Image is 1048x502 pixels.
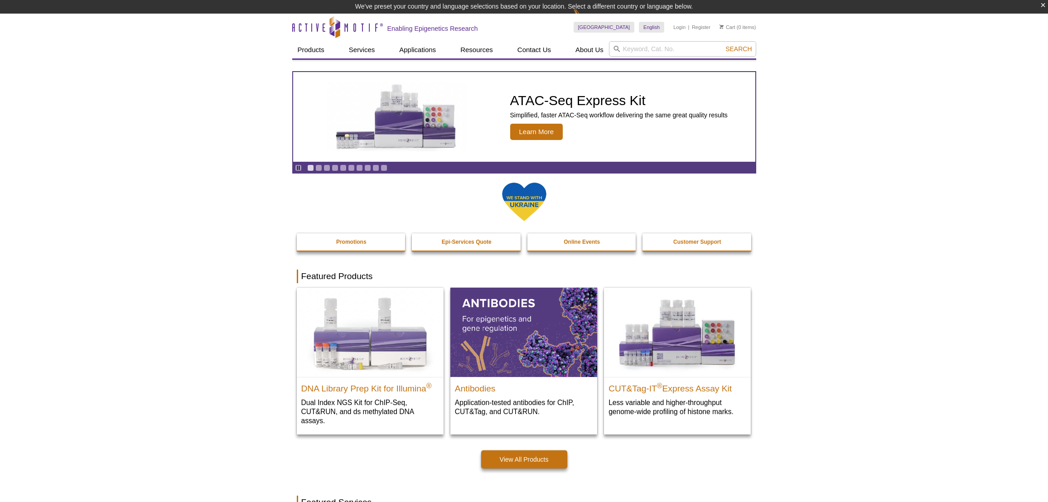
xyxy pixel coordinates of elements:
a: Toggle autoplay [295,164,302,171]
h2: Featured Products [297,270,752,283]
a: Go to slide 10 [381,164,387,171]
img: All Antibodies [450,288,597,376]
a: [GEOGRAPHIC_DATA] [574,22,635,33]
sup: ® [657,381,662,389]
h2: ATAC-Seq Express Kit [510,94,728,107]
a: DNA Library Prep Kit for Illumina DNA Library Prep Kit for Illumina® Dual Index NGS Kit for ChIP-... [297,288,444,434]
a: Products [292,41,330,58]
h2: Enabling Epigenetics Research [387,24,478,33]
a: Go to slide 3 [324,164,330,171]
img: ATAC-Seq Express Kit [322,82,472,151]
article: ATAC-Seq Express Kit [293,72,755,162]
img: We Stand With Ukraine [502,182,547,222]
img: Change Here [573,7,597,28]
a: Register [692,24,710,30]
p: Simplified, faster ATAC-Seq workflow delivering the same great quality results [510,111,728,119]
a: Go to slide 2 [315,164,322,171]
a: Go to slide 6 [348,164,355,171]
strong: Epi-Services Quote [442,239,492,245]
a: Online Events [527,233,637,251]
li: | [688,22,690,33]
a: Promotions [297,233,406,251]
img: CUT&Tag-IT® Express Assay Kit [604,288,751,376]
a: Go to slide 1 [307,164,314,171]
a: Go to slide 4 [332,164,338,171]
button: Search [723,45,754,53]
a: CUT&Tag-IT® Express Assay Kit CUT&Tag-IT®Express Assay Kit Less variable and higher-throughput ge... [604,288,751,425]
li: (0 items) [720,22,756,33]
a: View All Products [481,450,567,468]
strong: Promotions [336,239,367,245]
a: Login [673,24,686,30]
input: Keyword, Cat. No. [609,41,756,57]
a: ATAC-Seq Express Kit ATAC-Seq Express Kit Simplified, faster ATAC-Seq workflow delivering the sam... [293,72,755,162]
strong: Online Events [564,239,600,245]
a: Go to slide 5 [340,164,347,171]
p: Application-tested antibodies for ChIP, CUT&Tag, and CUT&RUN. [455,398,593,416]
a: Cart [720,24,735,30]
strong: Customer Support [673,239,721,245]
a: Epi-Services Quote [412,233,522,251]
a: Customer Support [642,233,752,251]
span: Learn More [510,124,563,140]
img: DNA Library Prep Kit for Illumina [297,288,444,376]
a: Go to slide 9 [372,164,379,171]
a: Go to slide 7 [356,164,363,171]
a: Services [343,41,381,58]
span: Search [725,45,752,53]
sup: ® [426,381,432,389]
h2: CUT&Tag-IT Express Assay Kit [609,380,746,393]
a: Go to slide 8 [364,164,371,171]
a: About Us [570,41,609,58]
a: English [639,22,664,33]
h2: Antibodies [455,380,593,393]
a: Applications [394,41,441,58]
h2: DNA Library Prep Kit for Illumina [301,380,439,393]
img: Your Cart [720,24,724,29]
a: Resources [455,41,498,58]
a: Contact Us [512,41,556,58]
p: Dual Index NGS Kit for ChIP-Seq, CUT&RUN, and ds methylated DNA assays. [301,398,439,425]
a: All Antibodies Antibodies Application-tested antibodies for ChIP, CUT&Tag, and CUT&RUN. [450,288,597,425]
p: Less variable and higher-throughput genome-wide profiling of histone marks​. [609,398,746,416]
